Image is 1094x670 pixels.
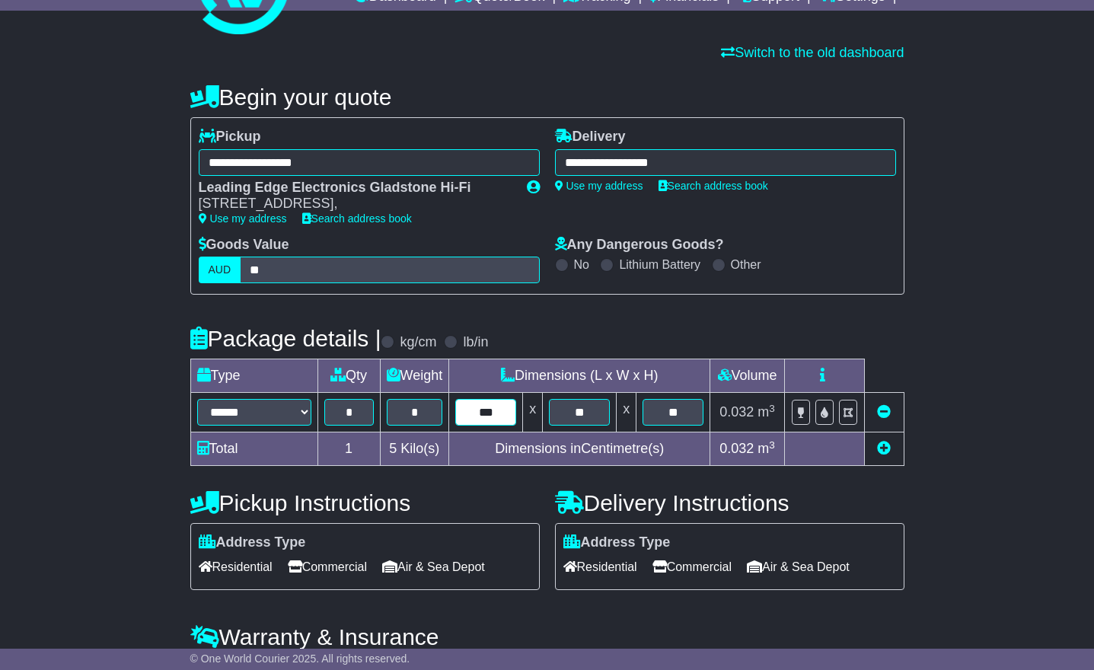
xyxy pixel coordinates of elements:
[555,129,626,145] label: Delivery
[719,441,754,456] span: 0.032
[199,129,261,145] label: Pickup
[199,257,241,283] label: AUD
[302,212,412,225] a: Search address book
[380,432,449,466] td: Kilo(s)
[617,393,636,432] td: x
[199,196,512,212] div: [STREET_ADDRESS],
[659,180,768,192] a: Search address book
[877,404,891,420] a: Remove this item
[317,432,380,466] td: 1
[769,403,775,414] sup: 3
[199,555,273,579] span: Residential
[190,85,904,110] h4: Begin your quote
[619,257,700,272] label: Lithium Battery
[190,652,410,665] span: © One World Courier 2025. All rights reserved.
[574,257,589,272] label: No
[652,555,732,579] span: Commercial
[758,441,775,456] span: m
[199,180,512,196] div: Leading Edge Electronics Gladstone Hi-Fi
[400,334,436,351] label: kg/cm
[449,359,710,393] td: Dimensions (L x W x H)
[747,555,850,579] span: Air & Sea Depot
[555,180,643,192] a: Use my address
[563,534,671,551] label: Address Type
[190,326,381,351] h4: Package details |
[719,404,754,420] span: 0.032
[710,359,785,393] td: Volume
[731,257,761,272] label: Other
[380,359,449,393] td: Weight
[190,432,317,466] td: Total
[758,404,775,420] span: m
[769,439,775,451] sup: 3
[288,555,367,579] span: Commercial
[199,237,289,254] label: Goods Value
[555,237,724,254] label: Any Dangerous Goods?
[190,490,540,515] h4: Pickup Instructions
[449,432,710,466] td: Dimensions in Centimetre(s)
[389,441,397,456] span: 5
[382,555,485,579] span: Air & Sea Depot
[199,534,306,551] label: Address Type
[463,334,488,351] label: lb/in
[721,45,904,60] a: Switch to the old dashboard
[563,555,637,579] span: Residential
[523,393,543,432] td: x
[877,441,891,456] a: Add new item
[555,490,904,515] h4: Delivery Instructions
[317,359,380,393] td: Qty
[190,359,317,393] td: Type
[199,212,287,225] a: Use my address
[190,624,904,649] h4: Warranty & Insurance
